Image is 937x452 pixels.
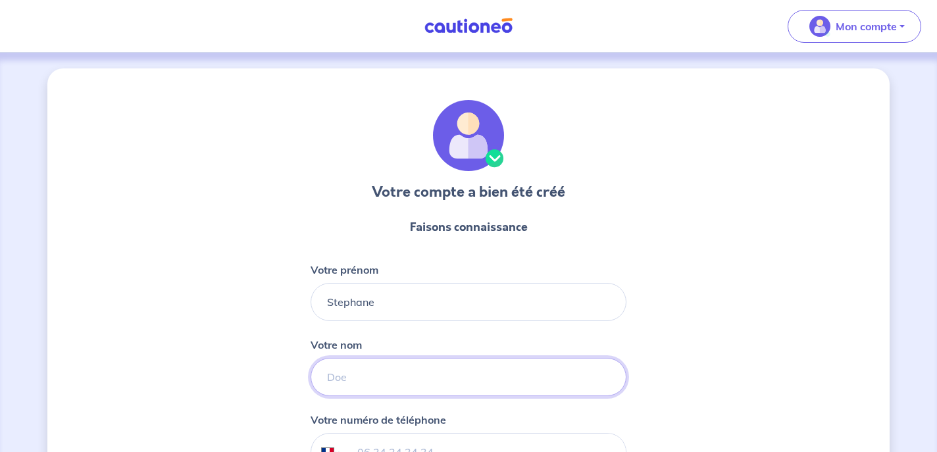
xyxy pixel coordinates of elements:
p: Votre prénom [311,262,378,278]
p: Faisons connaissance [410,218,528,236]
img: illu_account_valid_menu.svg [809,16,830,37]
img: Cautioneo [419,18,518,34]
img: illu_account_valid.svg [433,100,504,171]
input: John [311,283,626,321]
p: Mon compte [836,18,897,34]
p: Votre numéro de téléphone [311,412,446,428]
h3: Votre compte a bien été créé [372,182,565,203]
p: Votre nom [311,337,362,353]
button: illu_account_valid_menu.svgMon compte [788,10,921,43]
input: Doe [311,358,626,396]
